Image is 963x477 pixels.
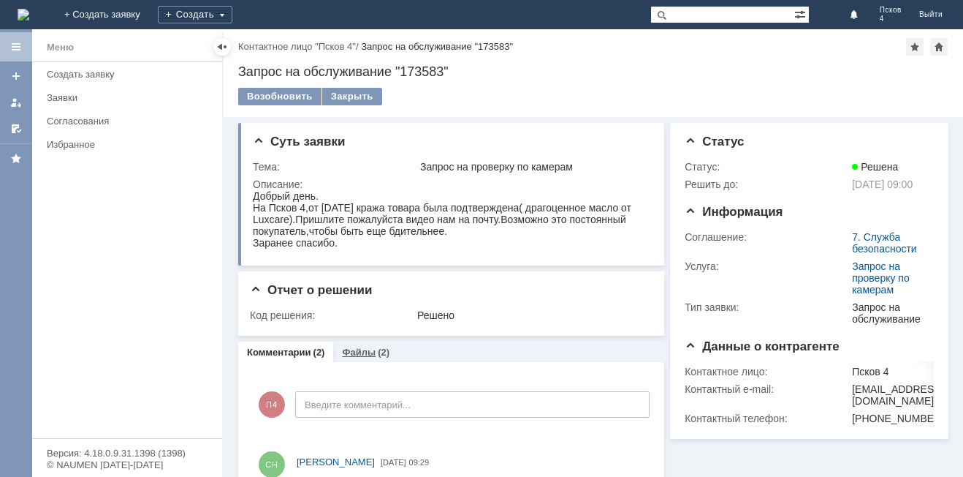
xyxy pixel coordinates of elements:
[852,231,917,255] a: 7. Служба безопасности
[685,231,849,243] div: Соглашение:
[4,64,28,88] a: Создать заявку
[880,6,902,15] span: Псков
[409,458,430,467] span: 09:29
[685,135,744,149] span: Статус
[685,339,840,353] span: Данные о контрагенте
[361,41,513,52] div: Запрос на обслуживание "173583"
[685,179,849,190] div: Решить до:
[18,9,29,20] a: Перейти на домашнюю страницу
[47,69,213,80] div: Создать заявку
[253,161,417,173] div: Тема:
[47,116,213,127] div: Согласования
[906,38,924,56] div: Добавить в избранное
[342,347,376,358] a: Файлы
[41,86,219,109] a: Заявки
[852,161,898,173] span: Решена
[253,135,345,149] span: Суть заявки
[685,161,849,173] div: Статус:
[852,260,910,296] a: Запрос на проверку по камерам
[297,457,375,467] span: [PERSON_NAME]
[685,205,783,219] span: Информация
[378,347,389,358] div: (2)
[47,448,208,458] div: Версия: 4.18.0.9.31.1398 (1398)
[47,92,213,103] div: Заявки
[18,9,29,20] img: logo
[852,383,944,407] div: [EMAIL_ADDRESS][DOMAIN_NAME]
[685,260,849,272] div: Услуга:
[852,179,913,190] span: [DATE] 09:00
[381,458,406,467] span: [DATE]
[4,117,28,140] a: Мои согласования
[417,309,646,321] div: Решено
[250,309,414,321] div: Код решения:
[238,64,948,79] div: Запрос на обслуживание "173583"
[259,391,285,418] span: П4
[794,7,809,20] span: Расширенный поиск
[685,366,849,378] div: Контактное лицо:
[238,41,361,52] div: /
[852,366,944,378] div: Псков 4
[880,15,902,23] span: 4
[685,383,849,395] div: Контактный e-mail:
[250,283,372,297] span: Отчет о решении
[685,301,849,313] div: Тип заявки:
[930,38,948,56] div: Сделать домашней страницей
[852,413,944,424] div: [PHONE_NUMBER]
[47,39,74,56] div: Меню
[420,161,646,173] div: Запрос на проверку по камерам
[852,301,928,325] div: Запрос на обслуживание
[297,455,375,470] a: [PERSON_NAME]
[213,38,231,56] div: Скрыть меню
[253,179,649,190] div: Описание:
[41,63,219,86] a: Создать заявку
[247,347,311,358] a: Комментарии
[238,41,356,52] a: Контактное лицо "Псков 4"
[313,347,325,358] div: (2)
[47,139,197,150] div: Избранное
[4,91,28,114] a: Мои заявки
[47,460,208,470] div: © NAUMEN [DATE]-[DATE]
[41,110,219,132] a: Согласования
[685,413,849,424] div: Контактный телефон:
[158,6,232,23] div: Создать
